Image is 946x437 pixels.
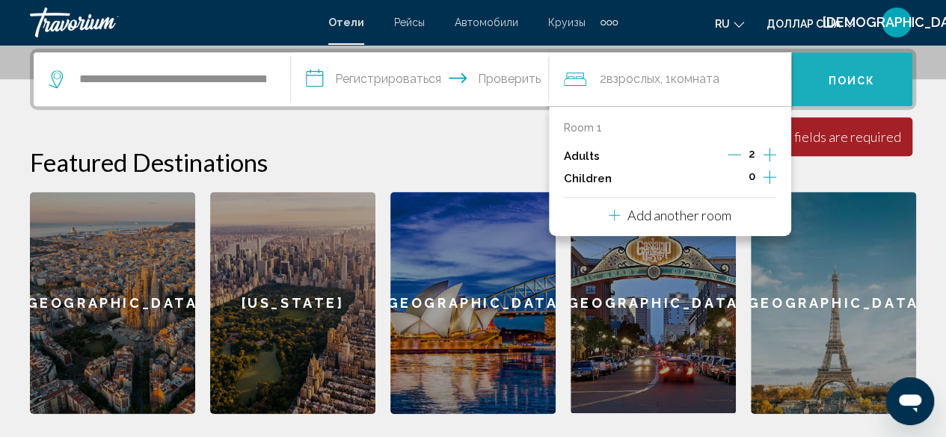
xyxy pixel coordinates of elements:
[571,192,736,413] div: [GEOGRAPHIC_DATA]
[671,72,719,86] font: комната
[877,7,916,38] button: Меню пользователя
[715,13,744,34] button: Изменить язык
[886,377,934,425] iframe: Кнопка запуска окна обмена сообщениями
[564,173,612,185] p: Children
[749,148,755,160] span: 2
[601,10,618,34] button: Дополнительные элементы навигации
[829,74,876,86] font: Поиск
[564,122,602,134] p: Room 1
[549,52,791,106] button: Путешественники: 2 взрослых, 0 детей
[715,18,730,30] font: ru
[328,16,364,28] a: Отели
[763,167,776,190] button: Increment children
[548,16,586,28] a: Круизы
[767,13,855,34] button: Изменить валюту
[775,128,901,145] div: All fields are required
[455,16,518,28] a: Автомобили
[763,145,776,167] button: Increment adults
[791,52,912,106] button: Поиск
[660,72,671,86] font: , 1
[728,147,741,165] button: Decrement adults
[751,192,916,414] a: [GEOGRAPHIC_DATA]
[291,52,548,106] button: Даты заезда и выезда
[34,52,912,106] div: Виджет поиска
[390,192,556,414] a: [GEOGRAPHIC_DATA]
[609,198,731,229] button: Add another room
[606,72,660,86] font: взрослых
[728,170,741,187] button: Decrement children
[749,170,755,182] span: 0
[210,192,375,414] a: [US_STATE]
[30,7,313,37] a: Травориум
[564,150,600,163] p: Adults
[30,192,195,414] a: [GEOGRAPHIC_DATA]
[767,18,841,30] font: доллар США
[627,207,731,223] p: Add another room
[600,72,606,86] font: 2
[30,147,916,177] h2: Featured Destinations
[571,192,736,414] a: [GEOGRAPHIC_DATA]
[394,16,425,28] a: Рейсы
